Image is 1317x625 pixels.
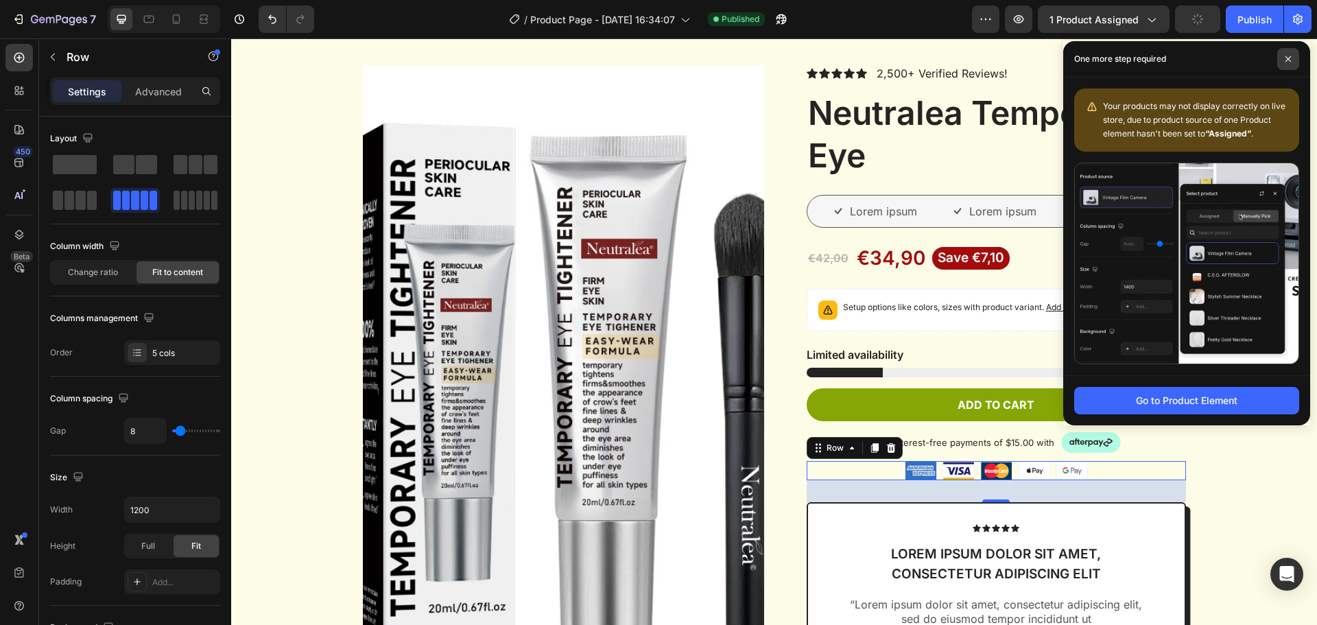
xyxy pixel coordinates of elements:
div: Row [593,403,615,416]
div: Beta [10,251,33,262]
div: Gap [50,425,66,437]
pre: Save €7,10 [701,209,779,231]
span: Full [141,540,155,552]
span: Product Page - [DATE] 16:34:07 [530,12,675,27]
div: Publish [1237,12,1272,27]
div: 450 [13,146,33,157]
span: Fit to content [152,266,203,279]
span: Your products may not display correctly on live store, due to product source of one Product eleme... [1103,101,1285,139]
div: Height [50,540,75,552]
span: Change ratio [68,266,118,279]
div: Open Intercom Messenger [1270,558,1303,591]
p: 7 [90,11,96,27]
p: Setup options like colors, sizes with product variant. [612,262,928,276]
img: gempages_432750572815254551-c4b8628c-4f06-40e9-915f-d730337df1e5.png [712,423,743,441]
span: or [878,263,928,274]
img: gempages_432750572815254551-79972f48-667f-42d0-a858-9c748da57068.png [750,423,781,441]
p: Lorem ipsum [857,165,925,181]
div: Size [50,469,86,487]
button: 7 [5,5,102,33]
h1: Neutralea Temporary Eye [576,52,955,141]
div: Column spacing [50,390,132,408]
div: Width [50,504,73,516]
b: “Assigned” [1205,128,1251,139]
p: Lorem ipsum [619,165,686,181]
div: €34,90 [624,206,696,233]
div: Go to Product Element [1136,393,1237,408]
span: Fit [191,540,201,552]
p: or 4 interest-free payments of $15.00 with [642,399,823,410]
div: Layout [50,130,96,148]
img: gempages_432750572815254551-50576910-49f7-4ca6-9684-eab855df947e.png [825,423,856,441]
img: gempages_432750572815254551-4e46246f-b16c-4bcb-9fba-555505524c18.svg [830,394,890,414]
button: 1 product assigned [1038,5,1170,33]
span: sync data [890,263,928,274]
div: Add... [152,576,217,589]
span: Published [722,13,759,25]
p: Limited availability [576,309,672,324]
div: Column width [50,237,123,256]
div: 5 cols [152,347,217,359]
div: Order [50,346,73,359]
div: €42,00 [576,211,619,228]
p: Row [67,49,183,65]
div: Add to cart [726,359,803,374]
button: Publish [1226,5,1283,33]
input: Auto [125,418,166,443]
iframe: Design area [231,38,1317,625]
p: Advanced [135,84,182,99]
p: Lorem ipsum [738,165,805,181]
div: Undo/Redo [259,5,314,33]
div: Columns management [50,309,157,328]
input: Auto [125,497,219,522]
img: gempages_432750572815254551-1aaba532-a221-4682-955d-9ddfeeef0a57.png [787,423,818,441]
span: / [524,12,527,27]
p: One more step required [1074,52,1166,66]
p: Settings [68,84,106,99]
button: Add to cart [576,350,955,384]
button: Go to Product Element [1074,387,1299,414]
p: Lorem ipsum dolor sit amet, consectetur adipiscing elit [614,506,916,545]
span: Add new variant [815,263,878,274]
span: 1 product assigned [1049,12,1139,27]
div: Padding [50,576,82,588]
p: “Lorem ipsum dolor sit amet, consectetur adipiscing elit, sed do eiusmod tempor incididunt ut [614,559,916,588]
img: gempages_432750572815254551-a739e588-df2a-4412-b6b9-9fd0010151fa.png [674,423,705,441]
